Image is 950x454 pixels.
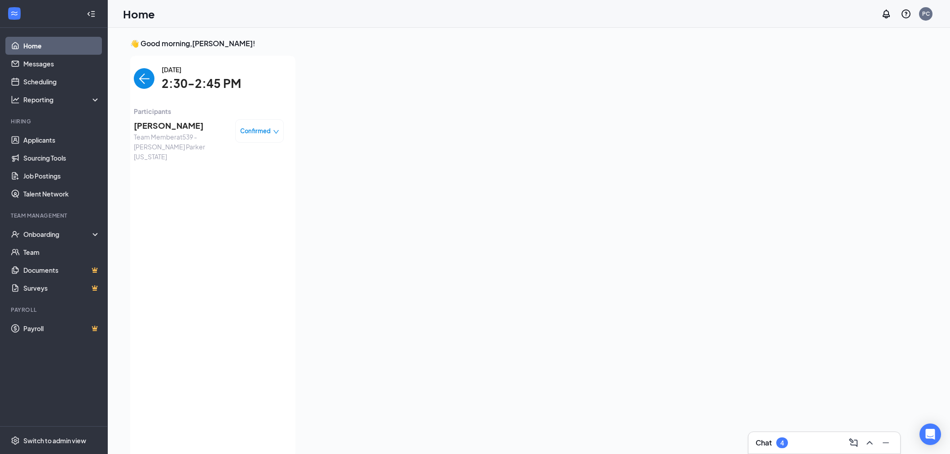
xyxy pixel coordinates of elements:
[123,6,155,22] h1: Home
[23,95,101,104] div: Reporting
[11,230,20,239] svg: UserCheck
[162,65,241,74] span: [DATE]
[23,55,100,73] a: Messages
[11,436,20,445] svg: Settings
[756,438,772,448] h3: Chat
[11,212,98,219] div: Team Management
[134,106,284,116] span: Participants
[879,436,893,450] button: Minimize
[134,68,154,89] button: back-button
[23,149,100,167] a: Sourcing Tools
[846,436,861,450] button: ComposeMessage
[23,243,100,261] a: Team
[880,437,891,448] svg: Minimize
[901,9,911,19] svg: QuestionInfo
[780,439,784,447] div: 4
[23,73,100,91] a: Scheduling
[11,95,20,104] svg: Analysis
[11,118,98,125] div: Hiring
[23,37,100,55] a: Home
[23,131,100,149] a: Applicants
[134,119,228,132] span: [PERSON_NAME]
[23,261,100,279] a: DocumentsCrown
[23,279,100,297] a: SurveysCrown
[23,167,100,185] a: Job Postings
[11,306,98,314] div: Payroll
[881,9,892,19] svg: Notifications
[864,437,875,448] svg: ChevronUp
[134,132,228,162] span: Team Member at 539 - [PERSON_NAME] Parker [US_STATE]
[919,423,941,445] div: Open Intercom Messenger
[130,39,805,48] h3: 👋 Good morning, [PERSON_NAME] !
[87,9,96,18] svg: Collapse
[922,10,930,17] div: PC
[23,185,100,203] a: Talent Network
[23,230,92,239] div: Onboarding
[862,436,877,450] button: ChevronUp
[240,127,271,135] span: Confirmed
[848,437,859,448] svg: ComposeMessage
[23,319,100,337] a: PayrollCrown
[23,436,86,445] div: Switch to admin view
[273,129,279,135] span: down
[162,74,241,93] span: 2:30-2:45 PM
[10,9,19,18] svg: WorkstreamLogo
